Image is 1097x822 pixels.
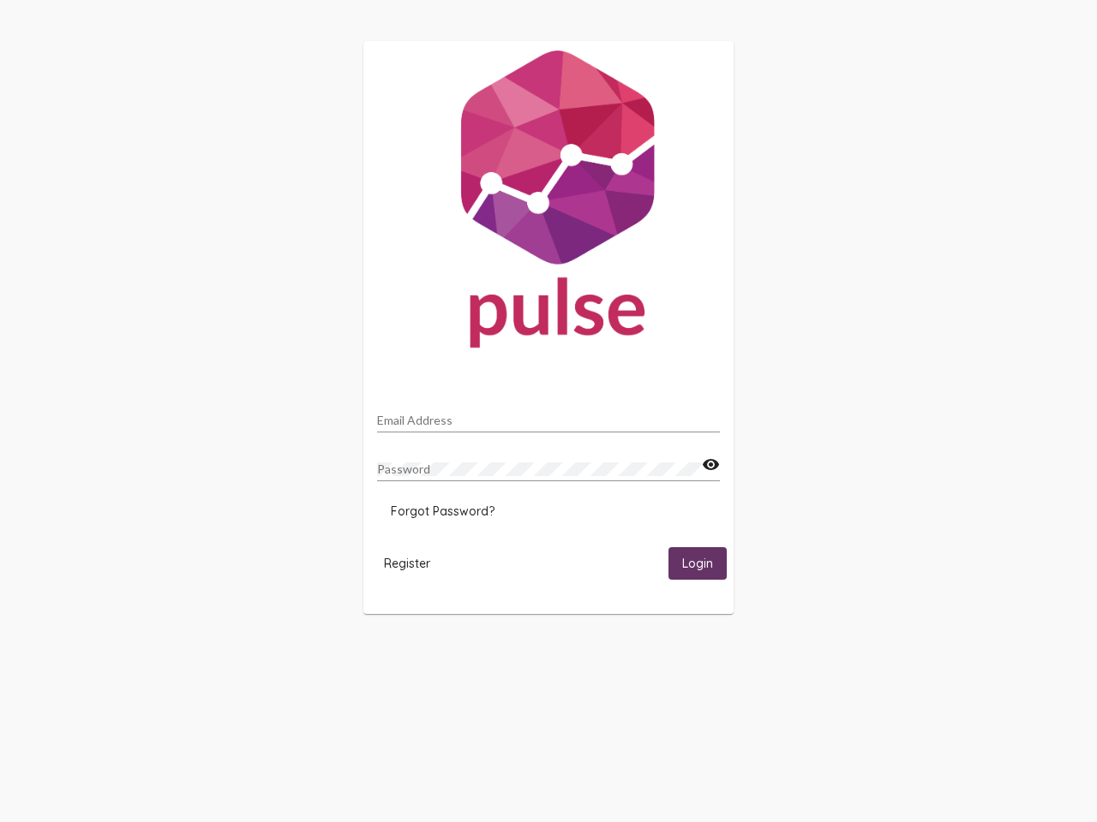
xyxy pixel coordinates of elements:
[377,496,508,527] button: Forgot Password?
[370,547,444,579] button: Register
[702,455,720,475] mat-icon: visibility
[384,556,430,571] span: Register
[682,557,713,572] span: Login
[668,547,727,579] button: Login
[391,503,495,519] span: Forgot Password?
[363,41,734,365] img: Pulse For Good Logo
